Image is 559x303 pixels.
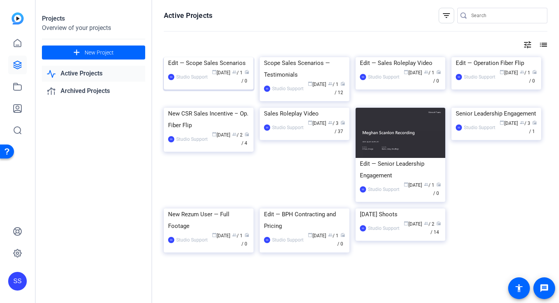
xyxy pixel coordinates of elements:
div: Edit — Scope Sales Scenarios [168,57,249,69]
div: SS [264,237,270,243]
div: New CSR Sales Incentive – Op. Fiber Flip [168,108,249,131]
mat-icon: list [538,40,547,49]
span: / 2 [232,132,243,138]
span: calendar_today [308,81,312,86]
span: / 0 [241,70,249,84]
mat-icon: tune [523,40,532,49]
mat-icon: filter_list [442,11,451,20]
div: SS [168,136,174,142]
span: radio [340,81,345,86]
div: SS [360,225,366,231]
div: SS [360,74,366,80]
span: [DATE] [308,82,326,87]
span: group [328,233,333,237]
div: SS [456,124,462,131]
div: Edit — Senior Leadership Engagement [360,158,441,181]
span: calendar_today [404,182,408,187]
span: group [520,70,524,74]
div: Studio Support [176,73,208,81]
span: radio [436,182,441,187]
span: [DATE] [500,121,518,126]
mat-icon: add [72,48,82,58]
span: / 1 [328,82,339,87]
span: group [424,182,429,187]
span: group [424,221,429,226]
a: Active Projects [42,66,145,82]
span: [DATE] [500,70,518,75]
span: / 2 [424,221,434,227]
span: radio [340,233,345,237]
span: / 0 [529,70,537,84]
span: / 0 [241,233,249,247]
span: calendar_today [212,70,217,74]
span: calendar_today [404,70,408,74]
div: SS [264,124,270,131]
span: [DATE] [308,121,326,126]
button: New Project [42,46,145,60]
span: calendar_today [404,221,408,226]
div: SS [264,86,270,92]
div: Studio Support [464,124,495,131]
span: [DATE] [404,70,422,75]
span: radio [245,132,249,137]
div: Projects [42,14,145,23]
div: Studio Support [368,224,399,232]
span: calendar_today [308,120,312,125]
div: SS [168,237,174,243]
span: [DATE] [404,221,422,227]
span: / 1 [328,233,339,238]
span: / 1 [424,70,434,75]
div: Edit — BPH Contracting and Pricing [264,208,345,232]
span: group [328,120,333,125]
span: group [520,120,524,125]
span: radio [532,120,537,125]
span: group [232,70,237,74]
img: blue-gradient.svg [12,12,24,25]
div: Senior Leadership Engagement [456,108,537,119]
div: New Rezum User — Full Footage [168,208,249,232]
span: / 14 [431,221,441,235]
span: group [232,233,237,237]
span: radio [436,221,441,226]
span: / 4 [241,132,249,146]
mat-icon: message [540,284,549,293]
div: Studio Support [176,135,208,143]
span: radio [532,70,537,74]
span: radio [245,233,249,237]
span: group [232,132,237,137]
span: [DATE] [308,233,326,238]
div: Studio Support [368,73,399,81]
input: Search [471,11,541,20]
div: Scope Sales Scenarios — Testimonials [264,57,345,81]
span: calendar_today [308,233,312,237]
span: / 0 [433,70,441,84]
div: Edit — Sales Roleplay Video [360,57,441,69]
div: Studio Support [368,186,399,193]
h1: Active Projects [164,11,212,20]
span: [DATE] [212,132,230,138]
div: SS [168,74,174,80]
div: Studio Support [464,73,495,81]
span: calendar_today [500,120,504,125]
span: New Project [85,49,114,57]
div: Edit — Operation Fiber Flip [456,57,537,69]
span: / 3 [328,121,339,126]
span: radio [340,120,345,125]
div: Studio Support [272,236,304,244]
span: / 1 [529,121,537,134]
span: / 0 [337,233,345,247]
div: Overview of your projects [42,23,145,33]
span: [DATE] [404,182,422,188]
span: calendar_today [212,233,217,237]
mat-icon: accessibility [514,284,524,293]
span: calendar_today [500,70,504,74]
div: [DATE] Shoots [360,208,441,220]
span: / 1 [232,70,243,75]
div: Studio Support [272,85,304,93]
span: radio [436,70,441,74]
span: [DATE] [212,233,230,238]
a: Archived Projects [42,83,145,99]
div: Sales Roleplay Video [264,108,345,119]
span: / 3 [520,121,530,126]
div: SS [360,186,366,193]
